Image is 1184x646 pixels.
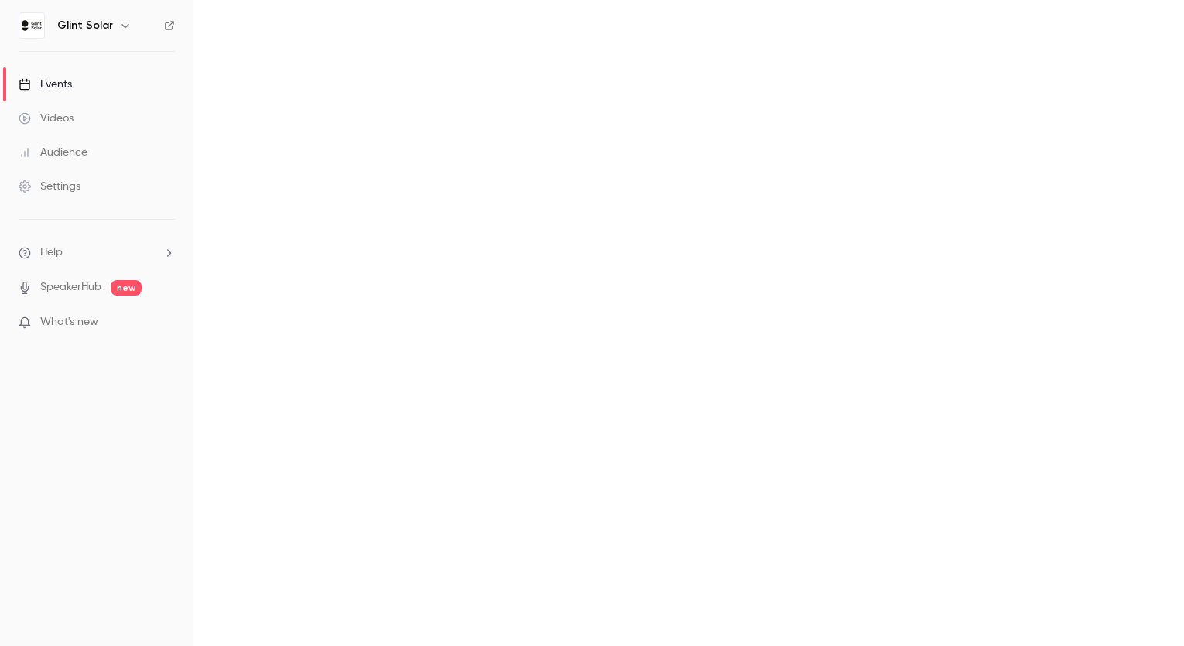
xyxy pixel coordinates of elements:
span: What's new [40,314,98,330]
span: Help [40,244,63,261]
div: Settings [19,179,80,194]
a: SpeakerHub [40,279,101,296]
img: Glint Solar [19,13,44,38]
li: help-dropdown-opener [19,244,175,261]
span: new [111,280,142,296]
div: Videos [19,111,74,126]
div: Events [19,77,72,92]
div: Audience [19,145,87,160]
h6: Glint Solar [57,18,113,33]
